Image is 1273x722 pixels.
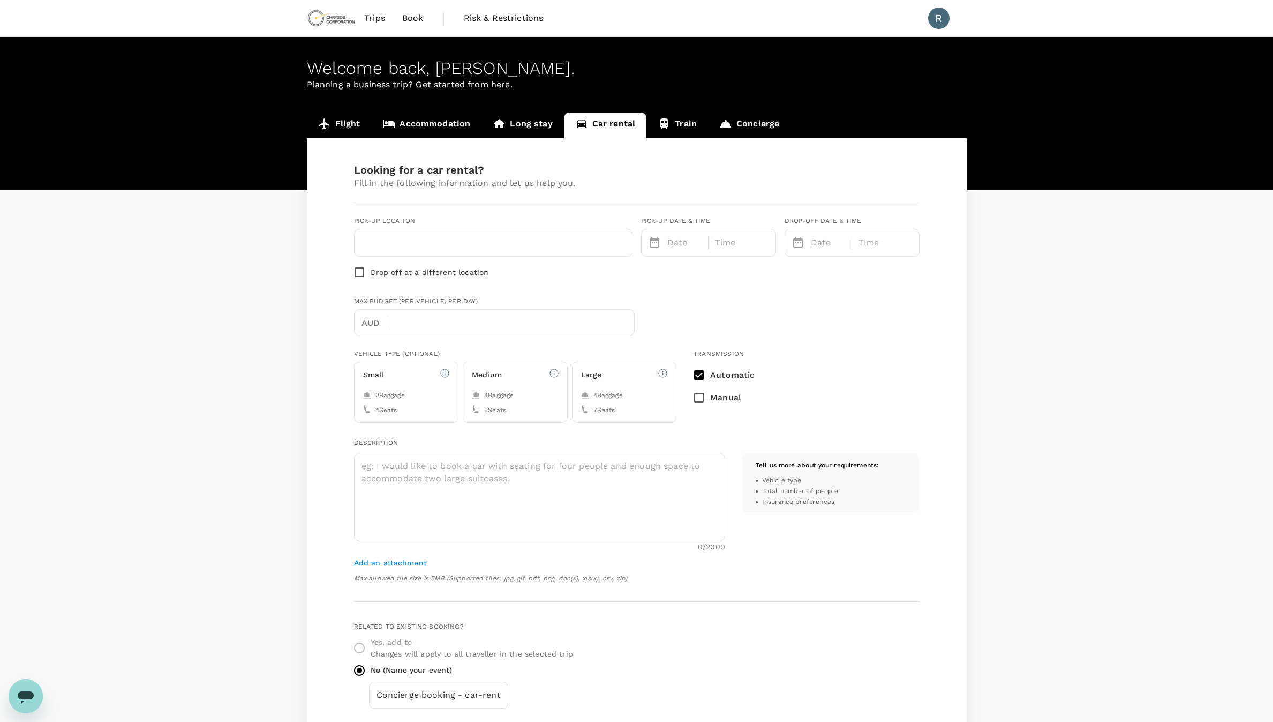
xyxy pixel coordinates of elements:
div: Welcome back , [PERSON_NAME] . [307,58,967,78]
div: Vehicle type (optional) [354,349,677,360]
a: Car rental [564,113,647,138]
span: Max allowed file size is 5MB (Supported files: jpg, gif, pdf, png, doc(x), xls(x), csv, zip) [354,575,628,582]
p: Planning a business trip? Get started from here. [307,78,967,91]
span: Book [402,12,424,25]
a: Train [646,113,708,138]
p: Time [715,236,736,249]
p: Drop off at a different location [371,267,489,278]
h6: No (Name your event) [371,665,453,676]
p: AUD [361,317,388,330]
span: 4 Baggage [593,390,623,401]
iframe: Button to launch messaging window [9,679,43,713]
h6: Large [581,369,602,381]
div: Pick-up location [354,216,493,227]
h3: Looking for a car rental? [354,164,920,176]
a: Concierge [708,113,790,138]
span: Vehicle type [762,475,802,486]
a: Long stay [481,113,563,138]
div: Max Budget (per vehicle, per day) [354,296,635,307]
h6: Small [363,369,384,381]
h6: Yes, add to [371,637,573,649]
div: R [928,8,950,29]
span: Tell us more about your requirements: [756,462,879,469]
span: 4 Baggage [484,390,514,401]
a: Flight [307,113,372,138]
img: Chrysos Corporation [307,6,356,30]
p: Manual [710,391,741,404]
div: Drop-off date & time [785,216,920,227]
p: Date [667,236,702,249]
p: Date [811,236,846,249]
p: 0 /2000 [698,541,725,552]
span: Insurance preferences [762,497,834,508]
div: Pick-up date & time [641,216,776,227]
p: Changes will apply to all traveller in the selected trip [371,649,573,659]
span: 7 Seats [593,405,615,416]
span: Trips [364,12,385,25]
h6: Medium [472,369,502,381]
span: Add an attachment [354,559,427,567]
div: Transmission [694,349,763,360]
span: Risk & Restrictions [464,12,544,25]
p: Automatic [710,369,755,382]
p: Fill in the following information and let us help you. [354,177,920,190]
span: 5 Seats [484,405,506,416]
span: Related to existing booking? [354,623,464,630]
p: Time [858,236,879,249]
span: 2 Baggage [375,390,405,401]
span: Total number of people [762,486,838,497]
span: 4 Seats [375,405,397,416]
a: Accommodation [371,113,481,138]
